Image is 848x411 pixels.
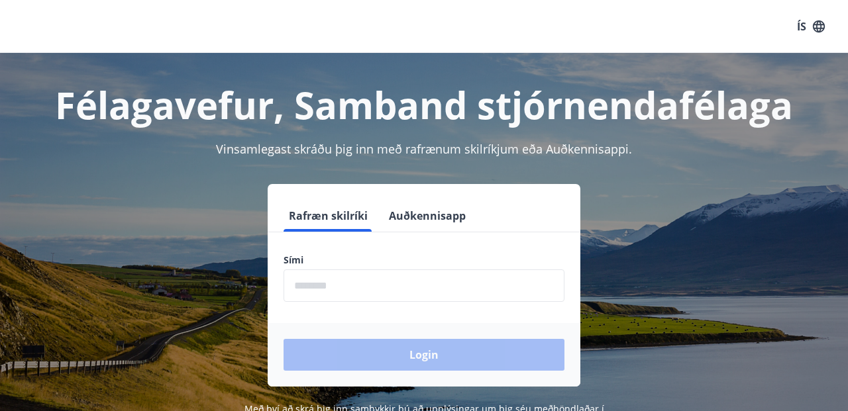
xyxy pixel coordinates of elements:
[284,253,564,267] label: Sími
[216,141,632,157] span: Vinsamlegast skráðu þig inn með rafrænum skilríkjum eða Auðkennisappi.
[384,200,471,232] button: Auðkennisapp
[16,79,832,130] h1: Félagavefur, Samband stjórnendafélaga
[790,15,832,38] button: ÍS
[284,200,373,232] button: Rafræn skilríki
